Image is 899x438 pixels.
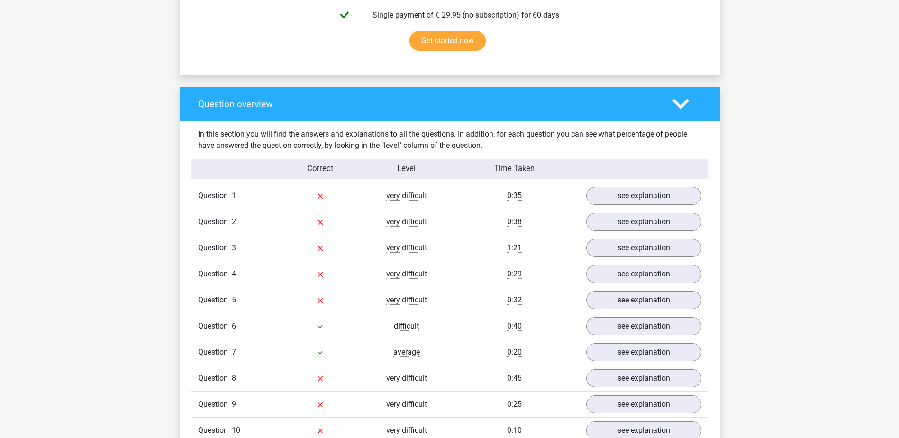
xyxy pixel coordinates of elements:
span: 1 [232,191,236,200]
span: 10 [232,426,240,435]
span: very difficult [386,191,427,201]
span: Question [198,373,232,384]
span: 6 [232,321,236,330]
div: Level [363,163,450,175]
span: 5 [232,295,236,304]
span: 0:20 [507,347,522,357]
a: see explanation [586,265,701,283]
span: difficult [394,321,419,331]
a: see explanation [586,213,701,231]
div: In this section you will find the answers and explanations to all the questions. In addition, for... [191,128,708,151]
span: 8 [232,374,236,383]
span: Question [198,268,232,280]
a: see explanation [586,369,701,387]
a: see explanation [586,317,701,335]
span: 0:32 [507,295,522,305]
span: 3 [232,243,236,252]
span: Question [198,294,232,306]
a: Get started now [409,31,486,51]
a: see explanation [586,343,701,361]
span: Question [198,399,232,410]
span: 0:29 [507,269,522,279]
h4: Question overview [198,99,658,109]
div: Correct [277,163,363,175]
span: Question [198,425,232,436]
span: 0:10 [507,426,522,435]
span: very difficult [386,269,427,279]
span: very difficult [386,243,427,253]
span: 4 [232,269,236,278]
span: 1:21 [507,243,522,253]
a: see explanation [586,395,701,413]
span: Question [198,216,232,228]
span: Question [198,190,232,201]
span: very difficult [386,295,427,305]
span: 7 [232,347,236,356]
span: very difficult [386,217,427,227]
a: see explanation [586,239,701,257]
span: very difficult [386,374,427,383]
span: Question [198,242,232,254]
span: Question [198,347,232,358]
span: average [393,347,420,357]
a: see explanation [586,291,701,309]
span: very difficult [386,400,427,409]
span: 0:25 [507,400,522,409]
span: very difficult [386,426,427,435]
span: 2 [232,217,236,226]
span: Question [198,320,232,332]
span: 9 [232,400,236,409]
span: 0:40 [507,321,522,331]
span: 0:35 [507,191,522,201]
span: 0:38 [507,217,522,227]
div: Time Taken [449,163,579,175]
span: 0:45 [507,374,522,383]
a: see explanation [586,187,701,205]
